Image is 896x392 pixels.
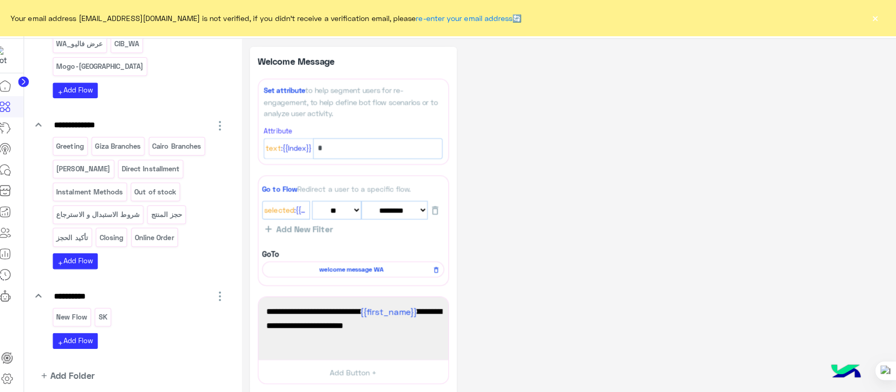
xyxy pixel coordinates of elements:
[59,365,102,378] span: Add Folder
[41,365,103,378] button: addAdd Folder
[66,336,72,343] i: add
[20,13,525,24] span: Your email address [EMAIL_ADDRESS][DOMAIN_NAME] is not verified, if you didn't receive a verifica...
[271,202,300,214] span: Selected
[122,37,148,49] p: CIB_WA
[434,260,447,273] button: Remove Flow
[64,37,112,49] p: عرض فاليو_WA
[366,303,422,313] span: {{first_name}}
[64,184,132,196] p: Instalment Methods
[265,54,359,67] p: Welcome Message
[64,207,148,219] p: شروط الاستبدال و الاسترجاع
[300,202,314,214] span: :{{ChannelId}}
[64,229,97,241] p: تأكيد الحجز
[421,14,516,23] a: re-enter your email address
[142,229,182,241] p: Online Order
[66,257,72,264] i: add
[265,356,453,379] button: Add Button +
[269,246,286,255] b: GoTo
[129,161,188,173] p: Direct Installment
[270,85,311,94] span: Set attribute
[270,126,298,133] small: Attribute
[278,222,339,231] span: Add New Filter
[64,60,152,72] p: Mogo-WA
[270,84,447,117] div: to help segment users for re-engagement, to help define bot flow scenarios or to analyze user act...
[61,251,106,266] button: addAdd Flow
[49,367,57,376] i: add
[273,302,445,328] span: اهلا بك 📱 انا المساعد الألى الخاص بك، حابب نساعدك أزاي ؟🤖🌐
[61,82,106,97] button: addAdd Flow
[4,46,23,65] img: 630227726849311
[64,308,96,320] p: New Flow
[269,259,449,274] div: welcome message WA
[64,161,119,173] p: Alex Branches
[41,286,54,299] i: keyboard_arrow_down
[287,141,318,153] span: :{{Index}}
[828,350,865,387] img: hulul-logo.png
[103,139,150,151] p: Giza Branches
[269,183,303,191] span: Go to Flow
[41,117,54,130] i: keyboard_arrow_down
[106,308,117,320] p: SK
[870,13,880,23] button: ×
[269,221,342,232] button: Add New Filter
[142,184,185,196] p: Out of stock
[159,139,209,151] p: Cairo Branches
[61,329,106,345] button: addAdd Flow
[275,262,439,271] span: welcome message WA
[66,88,72,95] i: add
[272,141,287,153] span: Text
[158,207,191,219] p: حجز المنتج
[64,139,93,151] p: Greeting
[107,229,132,241] p: Closing
[269,182,449,192] div: Redirect a user to a specific flow.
